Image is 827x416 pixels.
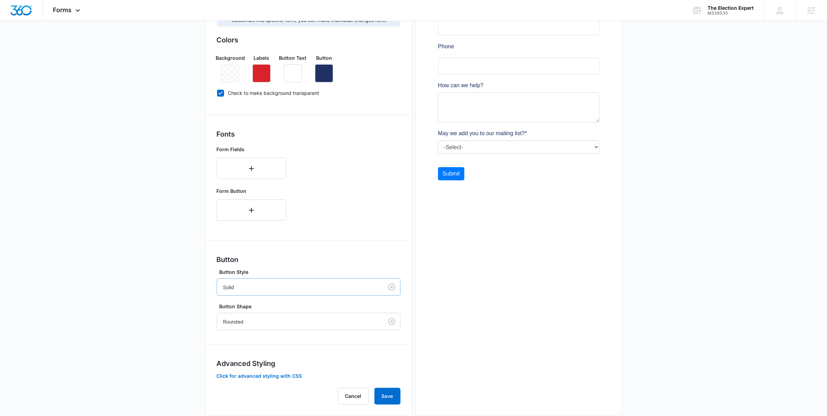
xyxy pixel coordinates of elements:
p: Labels [254,54,269,62]
h3: Colors [217,35,400,45]
label: Check to make background transparent [217,89,400,97]
button: Click for advanced styling with CSS [217,374,302,378]
button: Clear [386,316,397,327]
h3: Button [217,254,400,265]
label: Button Style [220,268,403,276]
p: Form Button [217,187,286,195]
button: Remove [284,64,302,82]
div: account name [708,5,754,11]
button: Save [374,388,400,405]
h3: Fonts [217,129,400,139]
button: Remove [315,64,333,82]
p: Button Text [279,54,306,62]
button: Remove [253,64,271,82]
button: Cancel [338,388,369,405]
h3: Advanced Styling [217,358,400,369]
p: Button [316,54,332,62]
p: Form Fields [217,146,286,153]
span: Forms [53,6,72,14]
div: account id [708,11,754,16]
label: Button Shape [220,303,403,310]
span: Submit [5,206,22,212]
p: Background [216,54,245,62]
button: Clear [386,282,397,293]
